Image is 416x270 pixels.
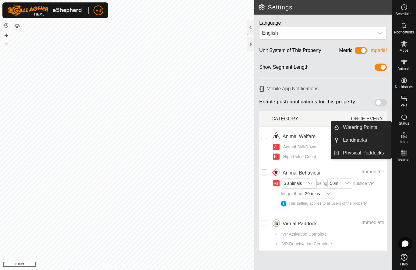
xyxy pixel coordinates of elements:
[369,47,387,56] div: Imperial
[337,168,384,175] div: Immediate
[339,47,353,56] div: Metric
[328,178,341,188] span: 50m
[302,189,322,199] span: 30 mins
[7,5,83,16] img: Gallagher Logo
[400,140,407,144] span: Infra
[323,189,335,199] div: dropdown trigger
[103,262,126,268] a: Privacy Policy
[259,27,374,39] span: English
[281,201,384,206] div: This setting applies to all users of the property
[400,262,408,266] span: Help
[273,144,280,150] button: Ad
[339,134,391,146] a: Landmarks
[133,262,151,268] a: Contact Us
[96,7,101,14] span: PB
[280,241,332,247] span: VP Deactivation Complete
[283,169,321,177] span: Animal Behaviour
[273,180,280,186] button: Ae
[394,30,414,34] span: Notifications
[259,19,387,27] div: Language
[271,132,281,141] img: animal welfare icon
[13,22,21,29] button: Map Layers
[397,67,411,71] span: Animals
[337,219,384,226] div: Immediate
[3,40,10,47] button: –
[3,32,10,39] button: +
[281,178,304,188] span: 5 animals
[3,22,10,29] button: Reset Map
[374,27,386,39] div: dropdown trigger
[397,158,411,162] span: Heatmap
[343,124,377,131] span: Watering Points
[273,154,280,160] button: Ph
[271,112,329,125] div: CATEGORY
[395,12,412,16] span: Schedules
[341,178,353,188] div: dropdown trigger
[271,168,281,178] img: animal behaviour icon
[331,134,391,146] li: Landmarks
[392,251,416,268] a: Help
[343,137,367,144] span: Landmarks
[400,49,408,52] span: Mobs
[259,64,308,73] div: Show Segment Length
[329,112,387,125] div: ONCE EVERY
[281,154,316,160] span: High Pulse Count
[331,147,391,159] li: Physical Paddocks
[262,29,372,37] div: English
[329,121,383,125] div: Starting at 6 AM
[257,83,389,94] h6: Mobile App Notifications
[259,47,321,56] div: Unit System of This Property
[395,85,413,89] span: Neckbands
[259,99,355,108] span: Enable push notifications for this property
[281,144,316,150] span: Animal Still/Down
[280,231,327,237] span: VP Activation Complete
[283,133,316,140] span: Animal Welfare
[281,181,384,206] span: being outside VP longer than
[283,220,317,227] span: Virtual Paddock
[258,4,392,11] h2: Settings
[331,121,391,133] li: Watering Points
[400,103,407,107] span: VPs
[399,122,409,125] span: Status
[339,147,391,159] a: Physical Paddocks
[343,149,384,157] span: Physical Paddocks
[339,121,391,133] a: Watering Points
[304,178,316,188] div: dropdown trigger
[271,219,281,229] img: virtual paddocks icon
